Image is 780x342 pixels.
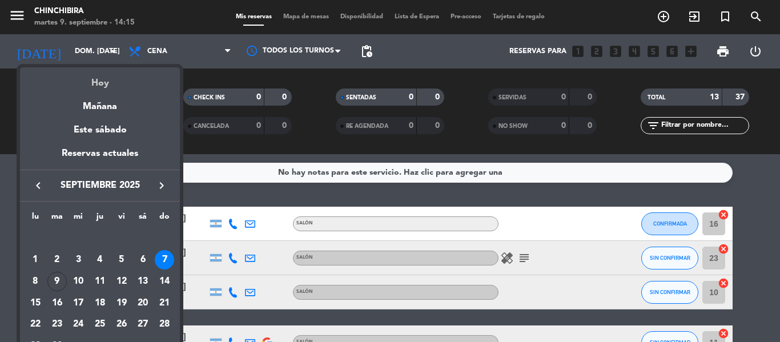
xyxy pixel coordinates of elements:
td: 13 de septiembre de 2025 [132,271,154,292]
div: 15 [26,293,45,313]
td: 25 de septiembre de 2025 [89,314,111,336]
td: 10 de septiembre de 2025 [67,271,89,292]
td: 1 de septiembre de 2025 [25,250,46,271]
td: 15 de septiembre de 2025 [25,292,46,314]
div: 11 [90,272,110,291]
div: 19 [112,293,131,313]
div: 16 [47,293,67,313]
div: 26 [112,315,131,335]
div: 1 [26,250,45,269]
div: 5 [112,250,131,269]
td: 19 de septiembre de 2025 [111,292,132,314]
div: 7 [155,250,174,269]
div: 22 [26,315,45,335]
td: 16 de septiembre de 2025 [46,292,68,314]
td: 20 de septiembre de 2025 [132,292,154,314]
td: 26 de septiembre de 2025 [111,314,132,336]
td: 5 de septiembre de 2025 [111,250,132,271]
td: 3 de septiembre de 2025 [67,250,89,271]
td: 14 de septiembre de 2025 [154,271,175,292]
div: Hoy [20,67,180,91]
td: 22 de septiembre de 2025 [25,314,46,336]
span: septiembre 2025 [49,178,151,193]
div: 25 [90,315,110,335]
div: 2 [47,250,67,269]
td: 7 de septiembre de 2025 [154,250,175,271]
td: 6 de septiembre de 2025 [132,250,154,271]
div: 17 [69,293,88,313]
td: 9 de septiembre de 2025 [46,271,68,292]
i: keyboard_arrow_left [31,179,45,192]
div: 6 [133,250,152,269]
th: lunes [25,210,46,228]
td: 12 de septiembre de 2025 [111,271,132,292]
div: Mañana [20,91,180,114]
button: keyboard_arrow_left [28,178,49,193]
div: 13 [133,272,152,291]
td: 24 de septiembre de 2025 [67,314,89,336]
div: 27 [133,315,152,335]
th: sábado [132,210,154,228]
th: martes [46,210,68,228]
td: 27 de septiembre de 2025 [132,314,154,336]
td: SEP. [25,228,175,250]
div: 4 [90,250,110,269]
div: 20 [133,293,152,313]
td: 2 de septiembre de 2025 [46,250,68,271]
div: 24 [69,315,88,335]
div: Este sábado [20,114,180,146]
td: 28 de septiembre de 2025 [154,314,175,336]
div: Reservas actuales [20,146,180,170]
div: 14 [155,272,174,291]
td: 23 de septiembre de 2025 [46,314,68,336]
div: 18 [90,293,110,313]
div: 28 [155,315,174,335]
td: 4 de septiembre de 2025 [89,250,111,271]
div: 23 [47,315,67,335]
div: 12 [112,272,131,291]
td: 21 de septiembre de 2025 [154,292,175,314]
td: 18 de septiembre de 2025 [89,292,111,314]
i: keyboard_arrow_right [155,179,168,192]
div: 21 [155,293,174,313]
th: domingo [154,210,175,228]
th: jueves [89,210,111,228]
div: 9 [47,272,67,291]
td: 8 de septiembre de 2025 [25,271,46,292]
div: 8 [26,272,45,291]
th: viernes [111,210,132,228]
td: 11 de septiembre de 2025 [89,271,111,292]
div: 3 [69,250,88,269]
div: 10 [69,272,88,291]
th: miércoles [67,210,89,228]
td: 17 de septiembre de 2025 [67,292,89,314]
button: keyboard_arrow_right [151,178,172,193]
